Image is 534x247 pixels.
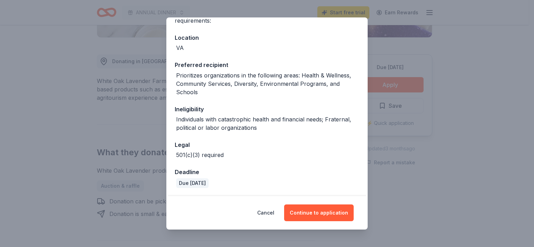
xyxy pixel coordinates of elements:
div: Preferred recipient [175,60,359,69]
div: Location [175,33,359,42]
button: Continue to application [284,204,354,221]
button: Cancel [257,204,274,221]
div: Due [DATE] [176,178,209,188]
div: Deadline [175,167,359,177]
div: Legal [175,140,359,149]
div: VA [176,44,184,52]
div: Ineligibility [175,105,359,114]
div: Prioritizes organizations in the following areas: Health & Wellness, Community Services, Diversit... [176,71,359,96]
div: 501(c)(3) required [176,151,224,159]
div: Individuals with catastrophic health and financial needs; Fraternal, political or labor organizat... [176,115,359,132]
